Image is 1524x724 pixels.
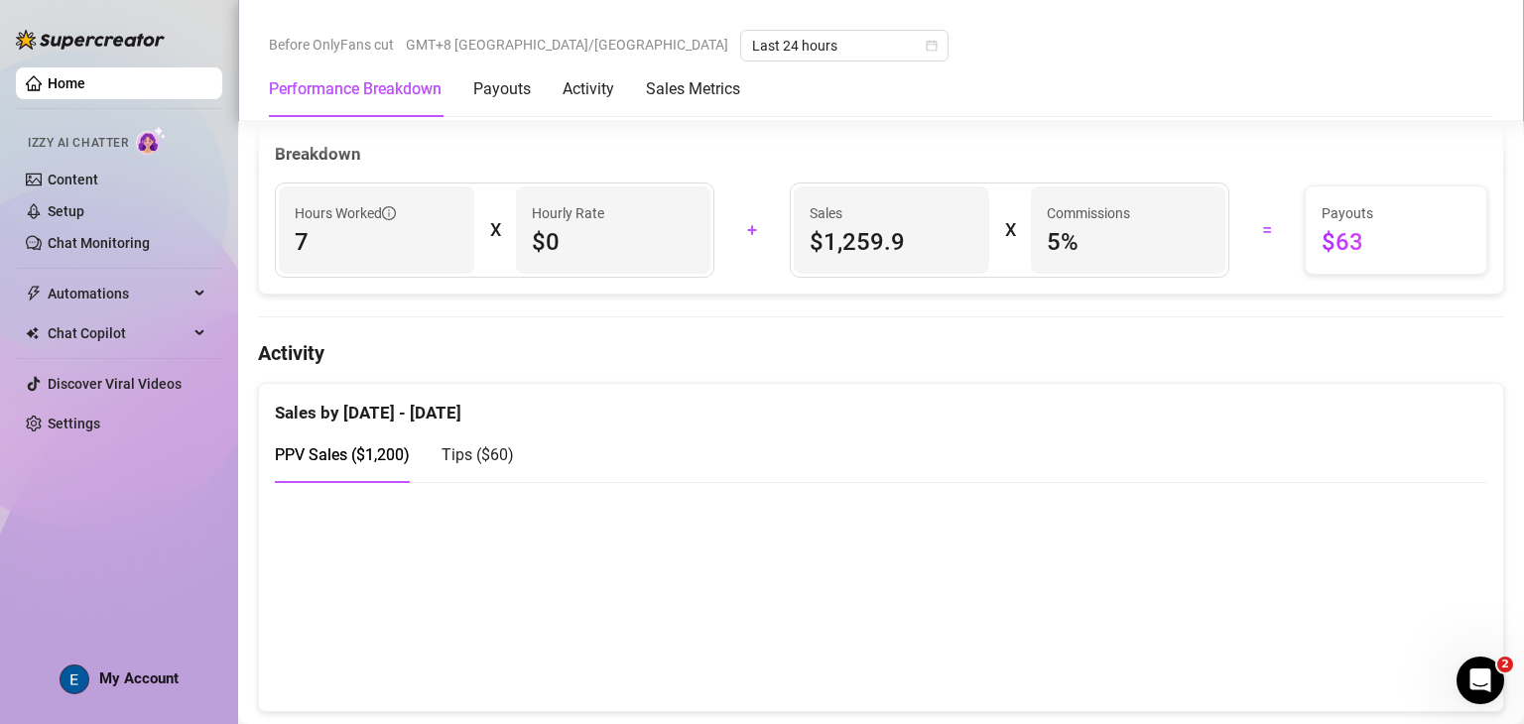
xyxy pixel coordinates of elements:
[48,203,84,219] a: Setup
[1497,657,1513,672] span: 2
[136,126,167,155] img: AI Chatter
[810,202,973,224] span: Sales
[16,30,165,50] img: logo-BBDzfeDw.svg
[1457,657,1504,704] iframe: Intercom live chat
[442,445,514,464] span: Tips ( $60 )
[275,384,1487,426] div: Sales by [DATE] - [DATE]
[810,226,973,258] span: $1,259.9
[406,30,728,60] span: GMT+8 [GEOGRAPHIC_DATA]/[GEOGRAPHIC_DATA]
[563,77,614,101] div: Activity
[532,202,604,224] article: Hourly Rate
[48,278,189,309] span: Automations
[726,214,778,246] div: +
[26,326,39,340] img: Chat Copilot
[275,445,410,464] span: PPV Sales ( $1,200 )
[258,339,1504,367] h4: Activity
[1005,214,1015,246] div: X
[269,30,394,60] span: Before OnlyFans cut
[926,40,938,52] span: calendar
[752,31,937,60] span: Last 24 hours
[473,77,531,101] div: Payouts
[295,226,458,258] span: 7
[99,669,179,687] span: My Account
[48,376,182,392] a: Discover Viral Videos
[269,77,442,101] div: Performance Breakdown
[61,665,88,693] img: ACg8ocLcPRSDFD1_FgQTWMGHesrdCMFi59PFqVtBfnK-VGsPLWuquQ=s96-c
[26,286,42,302] span: thunderbolt
[48,75,85,91] a: Home
[382,206,396,220] span: info-circle
[1241,214,1293,246] div: =
[48,172,98,187] a: Content
[646,77,740,101] div: Sales Metrics
[490,214,500,246] div: X
[48,317,189,349] span: Chat Copilot
[295,202,396,224] span: Hours Worked
[1047,226,1210,258] span: 5 %
[1322,226,1470,258] span: $63
[48,416,100,431] a: Settings
[532,226,696,258] span: $0
[275,141,1487,168] div: Breakdown
[48,235,150,251] a: Chat Monitoring
[1047,202,1130,224] article: Commissions
[28,134,128,153] span: Izzy AI Chatter
[1322,202,1470,224] span: Payouts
